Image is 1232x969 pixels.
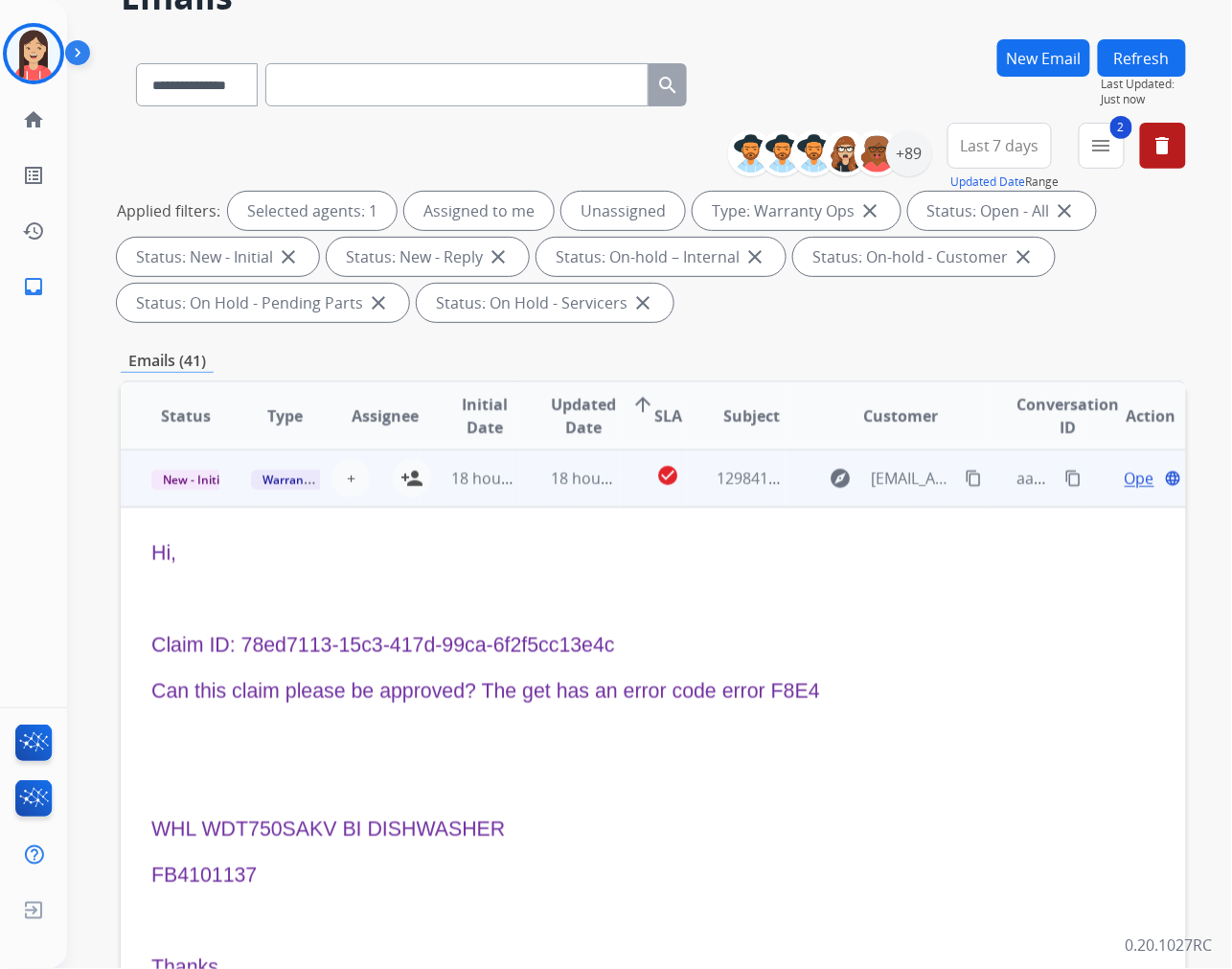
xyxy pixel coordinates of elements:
button: New Email [997,39,1090,77]
th: Action [1086,382,1186,450]
div: Type: Warranty Ops [693,192,901,230]
span: + [347,467,355,490]
span: Customer [864,404,939,427]
span: Warranty Ops [251,470,350,490]
span: Subject [723,404,780,427]
mat-icon: list_alt [22,164,45,187]
span: 2 [1110,116,1132,139]
p: Emails (41) [121,349,214,373]
span: [EMAIL_ADDRESS][PERSON_NAME][DOMAIN_NAME] [871,467,955,490]
mat-icon: language [1165,470,1182,487]
div: Status: New - Reply [327,238,529,276]
span: Open [1125,467,1164,490]
mat-icon: delete [1152,134,1175,157]
mat-icon: home [22,108,45,131]
span: FB4101137 [151,864,257,887]
span: WHL WDT750SAKV BI DISHWASHER [151,818,505,841]
img: avatar [7,27,60,81]
mat-icon: close [487,245,510,268]
span: Conversation ID [1016,393,1119,439]
mat-icon: close [743,245,766,268]
span: Assignee [352,404,419,427]
span: Initial Date [451,393,519,439]
span: Status [161,404,211,427]
mat-icon: person_add [400,467,423,490]
span: Claim ID: 78ed7113-15c3-417d-99ca-6f2f5cc13e4c [151,634,615,657]
span: Range [951,173,1060,190]
mat-icon: search [656,74,679,97]
mat-icon: history [22,219,45,242]
span: Hi, [151,542,176,565]
mat-icon: check_circle [656,464,679,487]
mat-icon: arrow_upward [631,393,654,416]
span: 18 hours ago [551,468,646,489]
p: 0.20.1027RC [1126,934,1213,957]
button: Updated Date [951,174,1026,190]
div: Status: On-hold – Internal [536,238,786,276]
span: Updated Date [551,393,616,439]
mat-icon: content_copy [965,470,982,487]
div: Status: On-hold - Customer [793,238,1055,276]
mat-icon: close [1054,199,1077,222]
div: Unassigned [561,192,685,230]
button: + [331,459,370,497]
mat-icon: menu [1090,134,1113,157]
button: 2 [1079,123,1125,169]
span: Can this claim please be approved? The get has an error code error F8E4 [151,680,820,703]
button: Last 7 days [947,123,1052,169]
mat-icon: explore [829,467,852,490]
mat-icon: close [858,199,881,222]
mat-icon: content_copy [1065,470,1083,487]
div: Status: Open - All [908,192,1096,230]
span: Last Updated: [1102,77,1186,92]
div: +89 [886,130,932,176]
mat-icon: inbox [22,275,45,298]
mat-icon: close [277,245,300,268]
div: Status: On Hold - Servicers [417,284,673,322]
span: SLA [654,404,682,427]
span: 18 hours ago [451,468,546,489]
span: Type [267,404,303,427]
p: Applied filters: [117,199,220,222]
mat-icon: close [367,291,390,314]
div: Selected agents: 1 [228,192,397,230]
mat-icon: close [1013,245,1036,268]
span: 1298413227 Claim ID: 78ed7113-15c3-417d-99ca-6f2f5cc13e4c [718,468,1159,489]
div: Assigned to me [404,192,554,230]
span: New - Initial [151,470,240,490]
span: Last 7 days [960,142,1039,150]
div: Status: On Hold - Pending Parts [117,284,409,322]
button: Refresh [1098,39,1186,77]
div: Status: New - Initial [117,238,319,276]
span: Just now [1102,92,1186,107]
mat-icon: close [631,291,654,314]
